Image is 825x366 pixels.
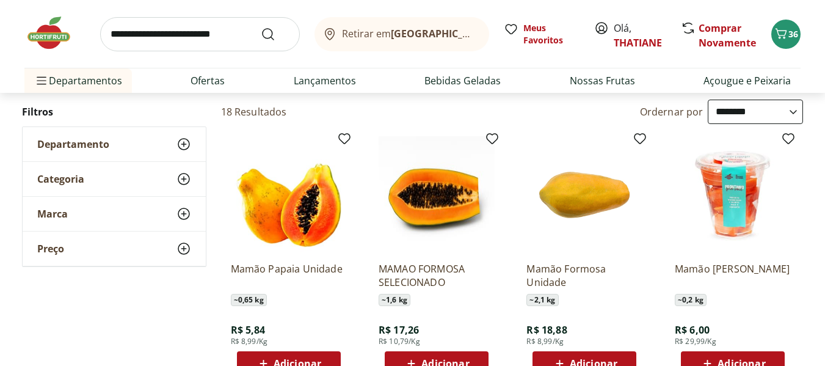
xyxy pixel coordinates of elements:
span: Departamentos [34,66,122,95]
a: Mamão [PERSON_NAME] [675,262,791,289]
a: Ofertas [191,73,225,88]
a: Mamão Papaia Unidade [231,262,347,289]
span: Categoria [37,173,84,185]
a: MAMAO FORMOSA SELECIONADO [379,262,495,289]
span: Retirar em [342,28,477,39]
img: Mamão Formosa Unidade [526,136,642,252]
span: ~ 0,65 kg [231,294,267,306]
img: Mamão Cortadinho [675,136,791,252]
span: 36 [788,28,798,40]
button: Preço [23,232,206,266]
span: Olá, [614,21,668,50]
button: Carrinho [771,20,801,49]
h2: 18 Resultados [221,105,287,119]
a: THATIANE [614,36,662,49]
b: [GEOGRAPHIC_DATA]/[GEOGRAPHIC_DATA] [391,27,597,40]
button: Marca [23,197,206,231]
span: ~ 0,2 kg [675,294,707,306]
a: Mamão Formosa Unidade [526,262,642,289]
span: R$ 29,99/Kg [675,337,716,346]
a: Meus Favoritos [504,22,580,46]
span: R$ 17,26 [379,323,419,337]
span: R$ 8,99/Kg [526,337,564,346]
button: Retirar em[GEOGRAPHIC_DATA]/[GEOGRAPHIC_DATA] [314,17,489,51]
span: R$ 8,99/Kg [231,337,268,346]
a: Lançamentos [294,73,356,88]
span: Meus Favoritos [523,22,580,46]
button: Submit Search [261,27,290,42]
span: R$ 6,00 [675,323,710,337]
span: ~ 2,1 kg [526,294,558,306]
span: Preço [37,243,64,255]
a: Bebidas Geladas [424,73,501,88]
img: Hortifruti [24,15,85,51]
button: Menu [34,66,49,95]
button: Categoria [23,162,206,196]
a: Comprar Novamente [699,21,756,49]
a: Açougue e Peixaria [703,73,791,88]
h2: Filtros [22,100,206,124]
span: R$ 5,84 [231,323,266,337]
span: ~ 1,6 kg [379,294,410,306]
span: Marca [37,208,68,220]
span: R$ 10,79/Kg [379,337,420,346]
img: Mamão Papaia Unidade [231,136,347,252]
span: R$ 18,88 [526,323,567,337]
a: Nossas Frutas [570,73,635,88]
label: Ordernar por [640,105,703,119]
button: Departamento [23,127,206,161]
span: Departamento [37,138,109,150]
input: search [100,17,300,51]
img: MAMAO FORMOSA SELECIONADO [379,136,495,252]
